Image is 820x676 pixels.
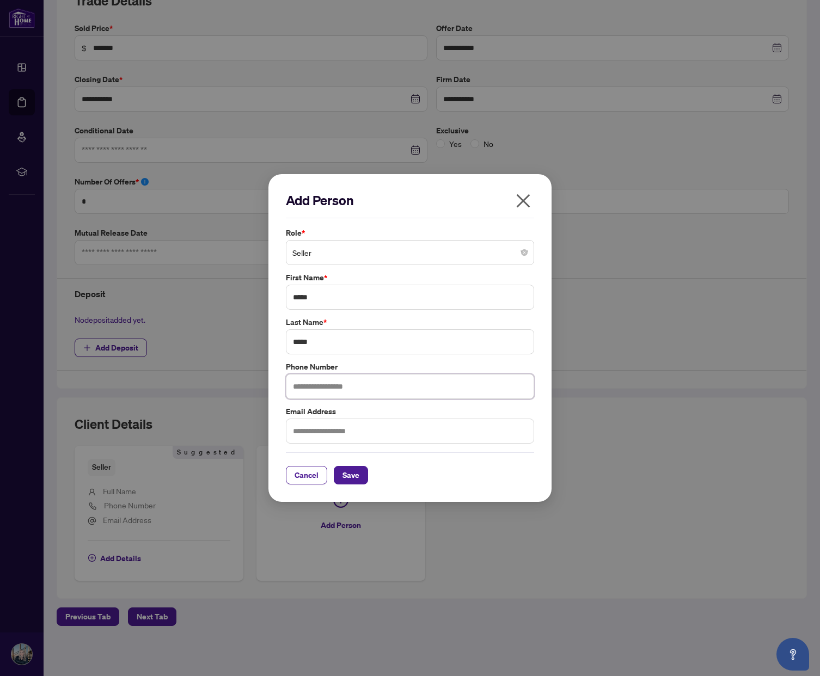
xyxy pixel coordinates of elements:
span: Cancel [295,466,319,484]
button: Cancel [286,466,327,484]
label: Phone Number [286,361,534,373]
button: Save [334,466,368,484]
button: Open asap [776,638,809,671]
label: Last Name [286,316,534,328]
span: Save [342,466,359,484]
label: Role [286,227,534,239]
h2: Add Person [286,192,534,209]
span: Seller [292,242,528,263]
span: close [515,192,532,210]
label: First Name [286,272,534,284]
label: Email Address [286,405,534,417]
span: close-circle [521,249,528,256]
